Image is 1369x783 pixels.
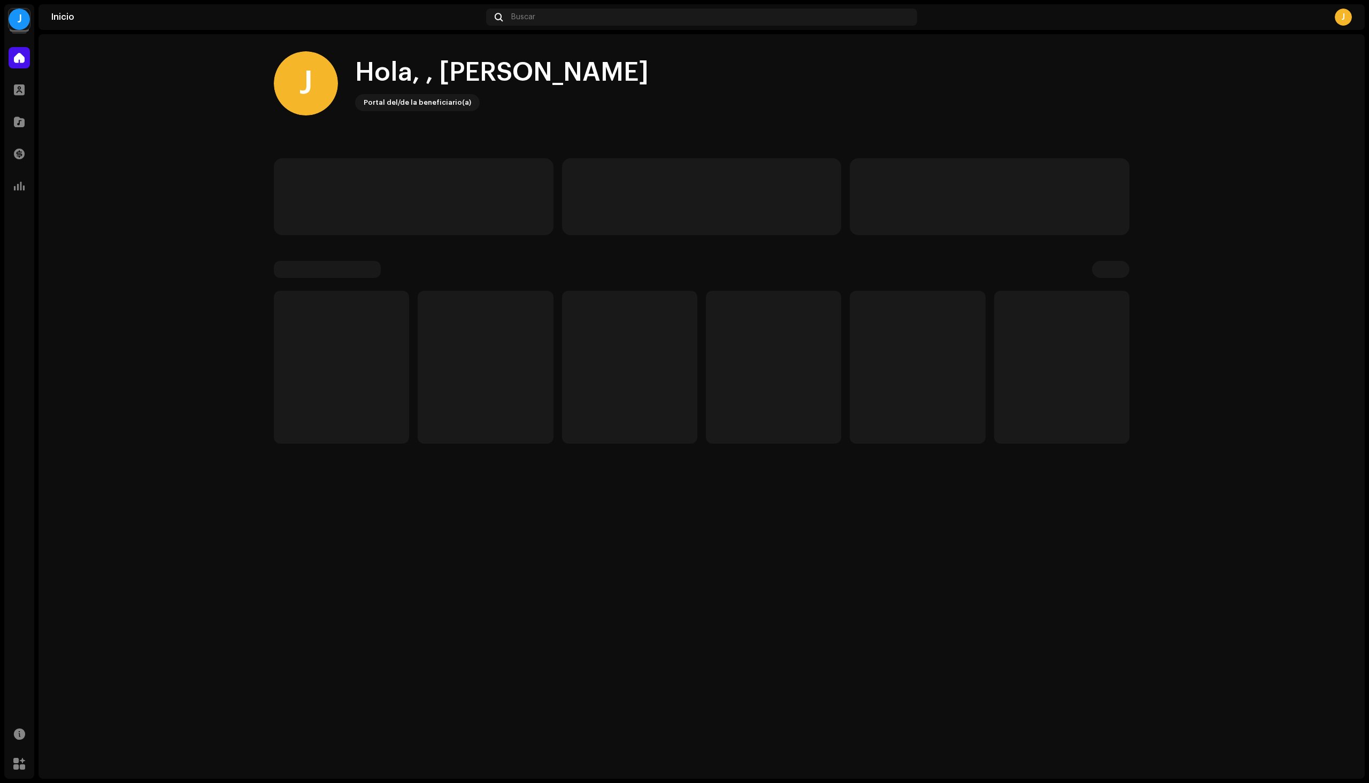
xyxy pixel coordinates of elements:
div: J [274,51,338,115]
div: J [1335,9,1352,26]
span: Buscar [511,13,535,21]
div: Portal del/de la beneficiario(a) [364,96,471,109]
div: Inicio [51,13,482,21]
div: J [9,9,30,30]
div: Hola, , [PERSON_NAME] [355,56,649,90]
